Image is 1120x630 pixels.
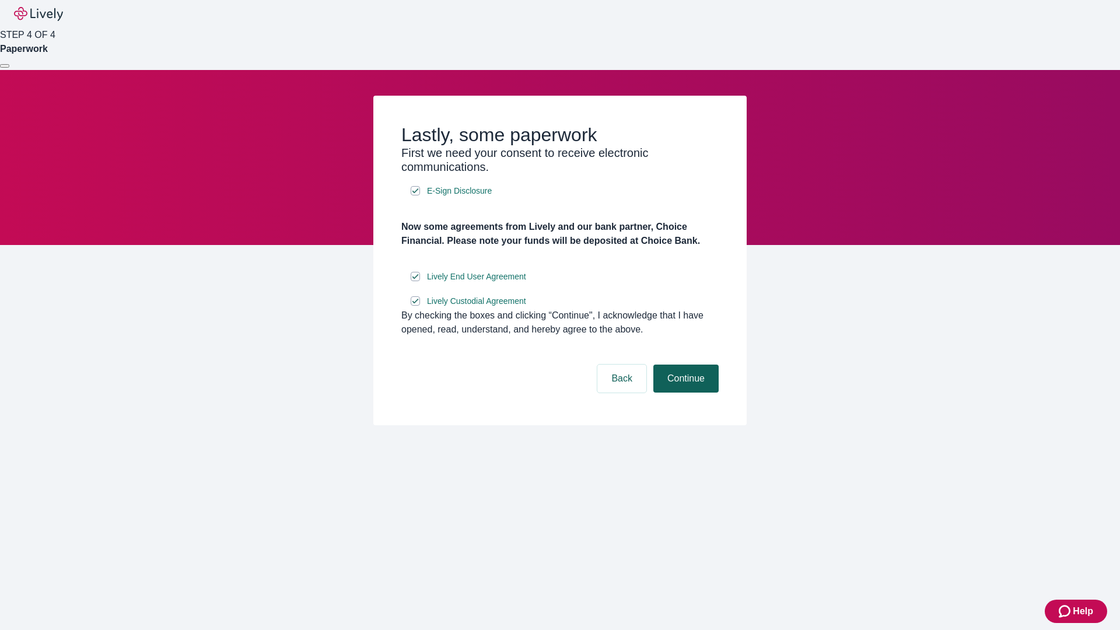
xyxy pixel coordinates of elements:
span: Help [1073,604,1093,618]
h4: Now some agreements from Lively and our bank partner, Choice Financial. Please note your funds wi... [401,220,719,248]
button: Zendesk support iconHelp [1045,600,1107,623]
span: Lively End User Agreement [427,271,526,283]
a: e-sign disclosure document [425,269,528,284]
span: E-Sign Disclosure [427,185,492,197]
svg: Zendesk support icon [1059,604,1073,618]
img: Lively [14,7,63,21]
h2: Lastly, some paperwork [401,124,719,146]
span: Lively Custodial Agreement [427,295,526,307]
div: By checking the boxes and clicking “Continue", I acknowledge that I have opened, read, understand... [401,309,719,337]
a: e-sign disclosure document [425,294,528,309]
a: e-sign disclosure document [425,184,494,198]
button: Back [597,365,646,393]
h3: First we need your consent to receive electronic communications. [401,146,719,174]
button: Continue [653,365,719,393]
